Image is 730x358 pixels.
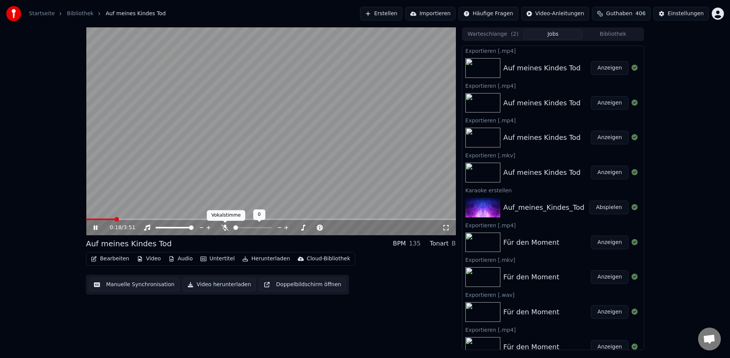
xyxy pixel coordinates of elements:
[591,236,628,249] button: Anzeigen
[67,10,94,17] a: Bibliothek
[409,239,421,248] div: 135
[197,253,238,264] button: Untertitel
[259,278,346,291] button: Doppelbildschirm öffnen
[462,185,644,195] div: Karaoke erstellen
[591,96,628,110] button: Anzeigen
[405,7,455,21] button: Importieren
[654,7,709,21] button: Einstellungen
[511,30,519,38] span: ( 2 )
[591,166,628,179] button: Anzeigen
[521,7,589,21] button: Video-Anleitungen
[459,7,518,21] button: Häufige Fragen
[253,209,265,220] div: 0
[503,63,581,73] div: Auf meines Kindes Tod
[503,342,559,352] div: Für den Moment
[503,272,559,282] div: Für den Moment
[698,328,721,350] div: Chat öffnen
[29,10,166,17] nav: breadcrumb
[360,7,402,21] button: Erstellen
[207,210,245,221] div: Vokalstimme
[592,7,651,21] button: Guthaben406
[452,239,456,248] div: B
[88,253,132,264] button: Bearbeiten
[393,239,406,248] div: BPM
[591,270,628,284] button: Anzeigen
[583,29,643,40] button: Bibliothek
[503,202,584,213] div: Auf_meines_Kindes_Tod
[462,255,644,264] div: Exportieren [.mkv]
[591,61,628,75] button: Anzeigen
[89,278,179,291] button: Manuelle Synchronisation
[165,253,196,264] button: Audio
[591,131,628,144] button: Anzeigen
[6,6,21,21] img: youka
[503,98,581,108] div: Auf meines Kindes Tod
[589,201,628,214] button: Abspielen
[462,290,644,299] div: Exportieren [.wav]
[503,307,559,317] div: Für den Moment
[462,220,644,230] div: Exportieren [.mp4]
[110,224,128,231] div: /
[307,255,350,263] div: Cloud-Bibliothek
[591,305,628,319] button: Anzeigen
[239,253,293,264] button: Herunterladen
[462,81,644,90] div: Exportieren [.mp4]
[503,237,559,248] div: Für den Moment
[463,29,523,40] button: Warteschlange
[29,10,55,17] a: Startseite
[124,224,135,231] span: 3:51
[462,325,644,334] div: Exportieren [.mp4]
[668,10,704,17] div: Einstellungen
[523,29,583,40] button: Jobs
[430,239,449,248] div: Tonart
[182,278,256,291] button: Video herunterladen
[462,116,644,125] div: Exportieren [.mp4]
[635,10,646,17] span: 406
[86,238,172,249] div: Auf meines Kindes Tod
[503,167,581,178] div: Auf meines Kindes Tod
[106,10,166,17] span: Auf meines Kindes Tod
[462,150,644,160] div: Exportieren [.mkv]
[134,253,164,264] button: Video
[110,224,122,231] span: 0:18
[503,132,581,143] div: Auf meines Kindes Tod
[462,46,644,55] div: Exportieren [.mp4]
[606,10,632,17] span: Guthaben
[591,340,628,354] button: Anzeigen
